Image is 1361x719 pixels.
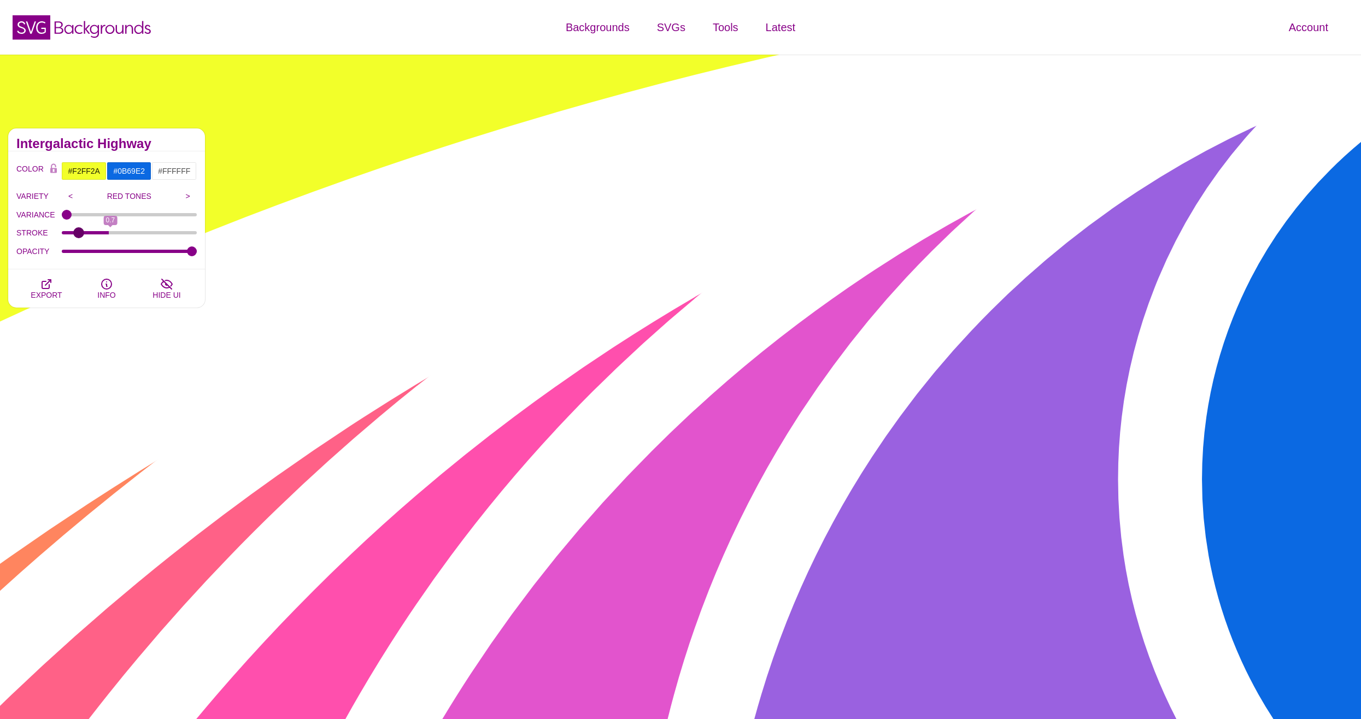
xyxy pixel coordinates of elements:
label: OPACITY [16,244,62,258]
input: > [179,188,197,204]
label: STROKE [16,226,62,240]
a: Backgrounds [552,11,643,44]
a: Latest [752,11,809,44]
label: COLOR [16,162,45,180]
span: EXPORT [31,291,62,299]
a: Tools [699,11,752,44]
h2: Intergalactic Highway [16,139,197,148]
a: SVGs [643,11,699,44]
a: Account [1275,11,1342,44]
input: < [62,188,80,204]
span: HIDE UI [152,291,180,299]
input: RED TONES [80,188,179,204]
button: HIDE UI [137,269,197,308]
button: Color Lock [45,162,62,177]
span: INFO [97,291,115,299]
button: INFO [77,269,137,308]
label: VARIETY [16,189,62,203]
button: EXPORT [16,269,77,308]
label: VARIANCE [16,208,62,222]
